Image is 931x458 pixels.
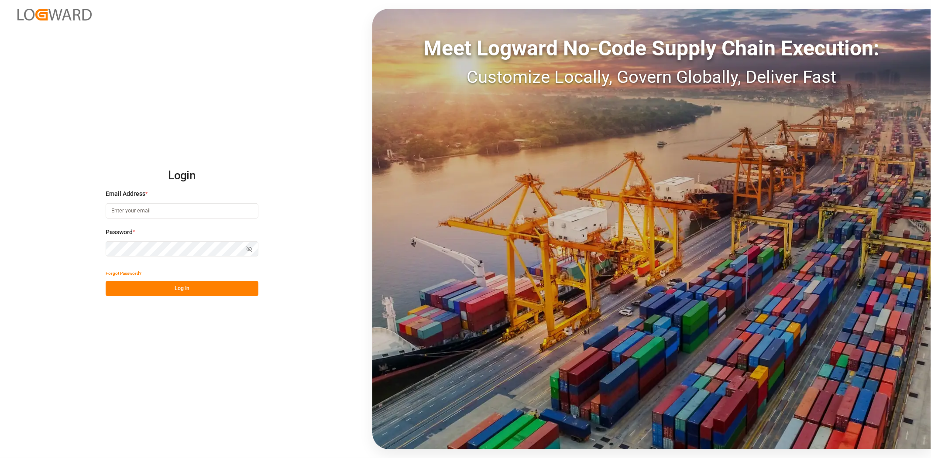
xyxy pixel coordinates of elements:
[372,33,931,64] div: Meet Logward No-Code Supply Chain Execution:
[106,281,258,296] button: Log In
[106,228,133,237] span: Password
[106,203,258,219] input: Enter your email
[106,266,141,281] button: Forgot Password?
[106,189,145,198] span: Email Address
[106,162,258,190] h2: Login
[17,9,92,21] img: Logward_new_orange.png
[372,64,931,90] div: Customize Locally, Govern Globally, Deliver Fast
